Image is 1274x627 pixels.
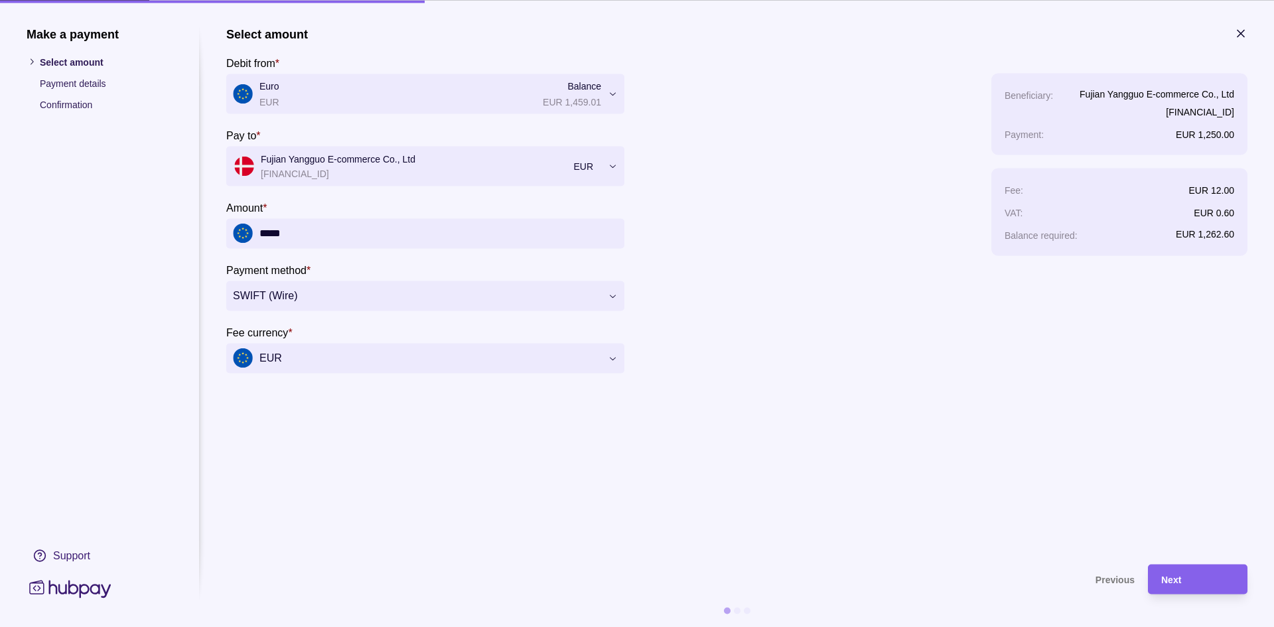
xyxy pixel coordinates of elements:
[1189,184,1234,195] p: EUR 12.00
[40,76,173,90] p: Payment details
[226,27,308,41] h1: Select amount
[1161,575,1181,585] span: Next
[1194,207,1234,218] p: EUR 0.60
[1005,230,1078,240] p: Balance required :
[226,57,275,68] p: Debit from
[1005,207,1023,218] p: VAT :
[226,129,256,141] p: Pay to
[1148,564,1247,594] button: Next
[226,199,267,215] label: Amount
[1005,90,1053,100] p: Beneficiary :
[226,202,263,213] p: Amount
[226,127,261,143] label: Pay to
[1096,575,1135,585] span: Previous
[40,54,173,69] p: Select amount
[226,54,279,70] label: Debit from
[1080,104,1234,119] p: [FINANCIAL_ID]
[226,261,311,277] label: Payment method
[226,324,293,340] label: Fee currency
[1005,129,1044,139] p: Payment :
[1176,228,1234,239] p: EUR 1,262.60
[1005,184,1023,195] p: Fee :
[1080,86,1234,101] p: Fujian Yangguo E-commerce Co., Ltd
[1176,129,1234,139] p: EUR 1,250.00
[261,151,567,166] p: Fujian Yangguo E-commerce Co., Ltd
[233,224,253,244] img: eu
[234,156,254,176] img: dk
[226,326,288,338] p: Fee currency
[40,97,173,111] p: Confirmation
[27,541,173,569] a: Support
[226,564,1135,594] button: Previous
[53,548,90,563] div: Support
[259,218,618,248] input: amount
[27,27,173,41] h1: Make a payment
[226,264,307,275] p: Payment method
